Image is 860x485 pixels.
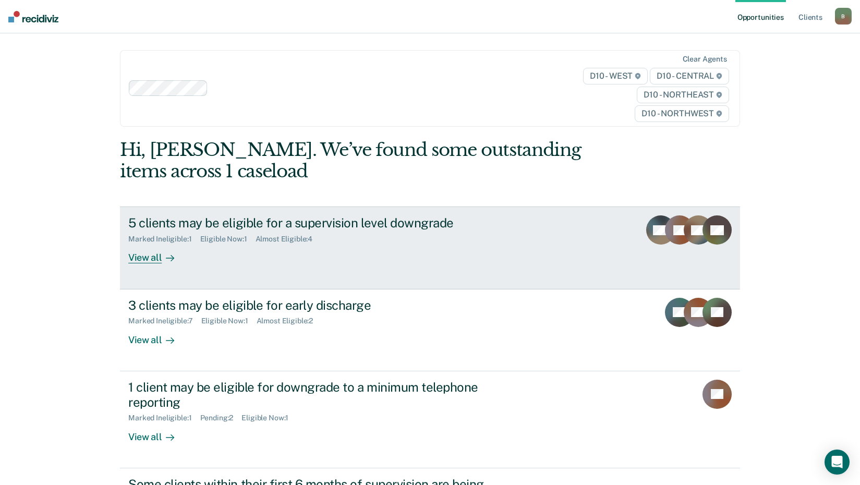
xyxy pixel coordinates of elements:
div: Almost Eligible : 4 [256,235,321,244]
span: D10 - NORTHEAST [637,87,729,103]
span: D10 - WEST [583,68,648,84]
div: Pending : 2 [200,414,242,422]
div: View all [128,325,187,346]
div: Marked Ineligible : 1 [128,414,200,422]
div: Eligible Now : 1 [241,414,297,422]
div: Marked Ineligible : 1 [128,235,200,244]
div: View all [128,422,187,443]
div: Hi, [PERSON_NAME]. We’ve found some outstanding items across 1 caseload [120,139,616,182]
a: 5 clients may be eligible for a supervision level downgradeMarked Ineligible:1Eligible Now:1Almos... [120,207,740,289]
div: Marked Ineligible : 7 [128,317,201,325]
div: Open Intercom Messenger [825,450,850,475]
div: Eligible Now : 1 [201,317,257,325]
div: Eligible Now : 1 [200,235,256,244]
div: View all [128,244,187,264]
div: 3 clients may be eligible for early discharge [128,298,494,313]
span: D10 - NORTHWEST [635,105,729,122]
div: 5 clients may be eligible for a supervision level downgrade [128,215,494,231]
div: Almost Eligible : 2 [257,317,322,325]
div: Clear agents [683,55,727,64]
button: B [835,8,852,25]
a: 1 client may be eligible for downgrade to a minimum telephone reportingMarked Ineligible:1Pending... [120,371,740,468]
img: Recidiviz [8,11,58,22]
span: D10 - CENTRAL [650,68,729,84]
a: 3 clients may be eligible for early dischargeMarked Ineligible:7Eligible Now:1Almost Eligible:2Vi... [120,289,740,371]
div: 1 client may be eligible for downgrade to a minimum telephone reporting [128,380,494,410]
